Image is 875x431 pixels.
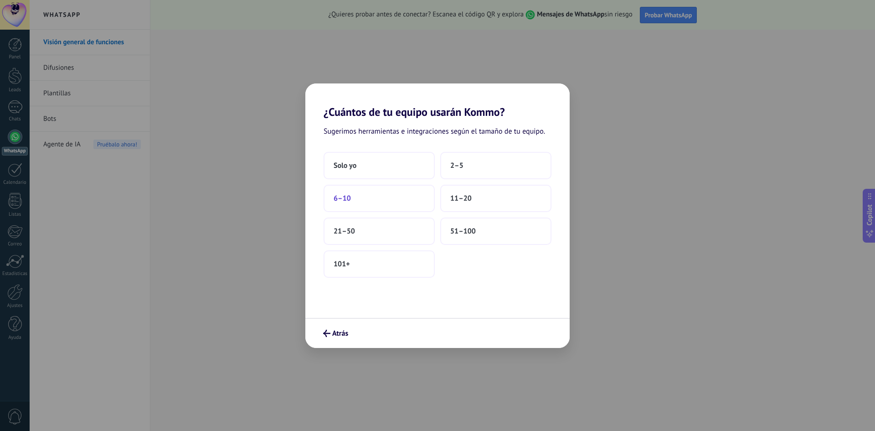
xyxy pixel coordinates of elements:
[332,330,348,337] span: Atrás
[450,161,463,170] span: 2–5
[324,218,435,245] button: 21–50
[334,227,355,236] span: 21–50
[450,227,476,236] span: 51–100
[334,161,356,170] span: Solo yo
[319,326,352,341] button: Atrás
[440,152,551,179] button: 2–5
[334,194,351,203] span: 6–10
[450,194,472,203] span: 11–20
[324,250,435,278] button: 101+
[334,260,350,269] span: 101+
[440,185,551,212] button: 11–20
[324,126,545,138] span: Sugerimos herramientas e integraciones según el tamaño de tu equipo.
[305,83,570,119] h2: ¿Cuántos de tu equipo usarán Kommo?
[324,152,435,179] button: Solo yo
[440,218,551,245] button: 51–100
[324,185,435,212] button: 6–10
